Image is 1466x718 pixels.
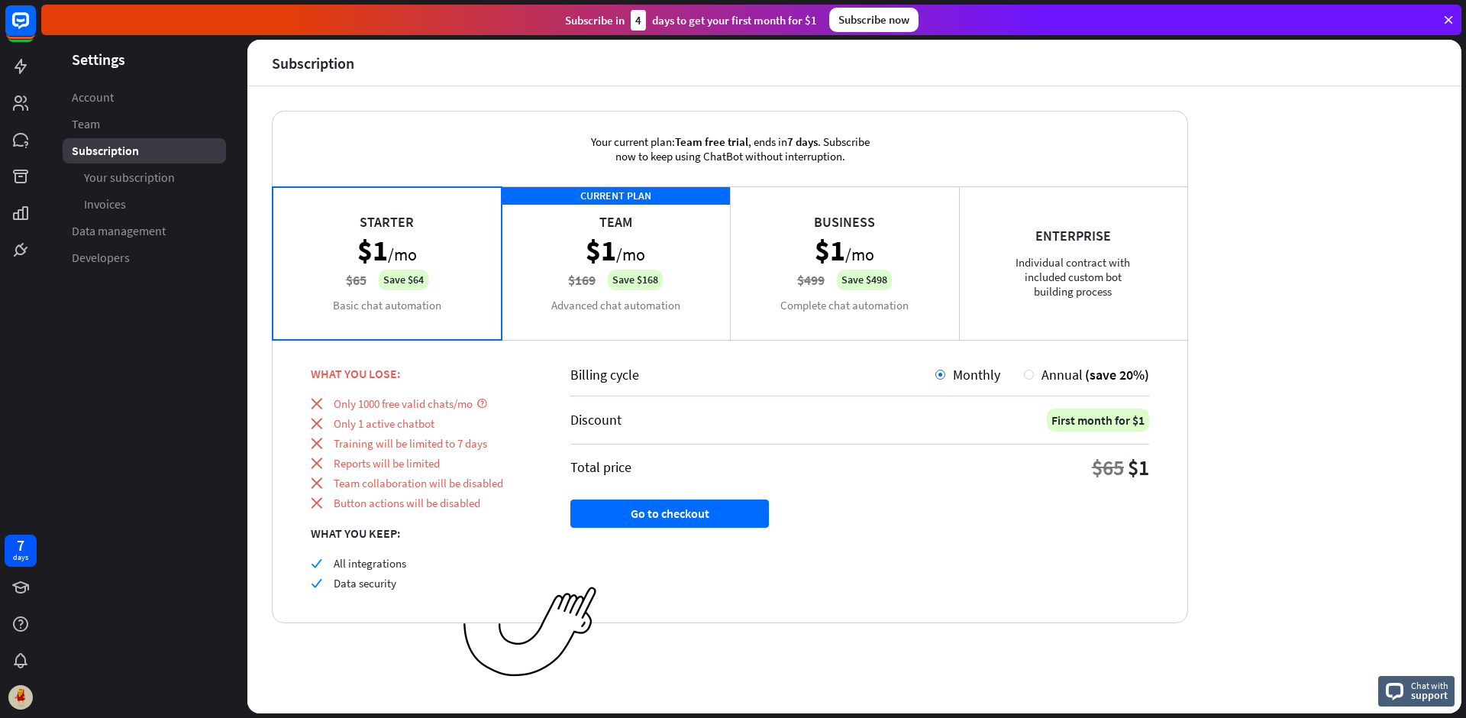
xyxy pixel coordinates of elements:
[631,10,646,31] div: 4
[72,250,130,266] span: Developers
[12,6,58,52] button: Open LiveChat chat widget
[41,49,247,70] header: Settings
[84,170,175,186] span: Your subscription
[311,458,322,469] i: close
[334,576,396,590] span: Data security
[63,218,226,244] a: Data management
[787,134,818,149] span: 7 days
[311,477,322,489] i: close
[72,223,166,239] span: Data management
[675,134,748,149] span: Team free trial
[63,245,226,270] a: Developers
[1411,688,1448,702] span: support
[566,112,894,186] div: Your current plan: , ends in . Subscribe now to keep using ChatBot without interruption.
[334,556,406,571] span: All integrations
[1092,454,1124,481] div: $65
[570,458,631,476] div: Total price
[13,552,28,563] div: days
[72,116,100,132] span: Team
[1411,678,1448,693] span: Chat with
[334,496,480,510] span: Button actions will be disabled
[311,366,532,381] div: WHAT YOU LOSE:
[311,438,322,449] i: close
[272,54,354,72] div: Subscription
[334,416,434,431] span: Only 1 active chatbot
[570,366,935,383] div: Billing cycle
[334,436,487,451] span: Training will be limited to 7 days
[570,411,622,429] div: Discount
[311,526,532,541] div: WHAT YOU KEEP:
[311,398,322,409] i: close
[5,535,37,567] a: 7 days
[63,192,226,217] a: Invoices
[334,476,503,490] span: Team collaboration will be disabled
[334,456,440,471] span: Reports will be limited
[1047,409,1149,432] div: First month for $1
[311,418,322,429] i: close
[953,366,1000,383] span: Monthly
[565,10,817,31] div: Subscribe in days to get your first month for $1
[570,500,769,528] button: Go to checkout
[84,196,126,212] span: Invoices
[1128,454,1149,481] div: $1
[63,85,226,110] a: Account
[17,538,24,552] div: 7
[311,497,322,509] i: close
[72,89,114,105] span: Account
[311,558,322,569] i: check
[72,143,139,159] span: Subscription
[63,112,226,137] a: Team
[334,396,473,411] span: Only 1000 free valid chats/mo
[311,577,322,589] i: check
[829,8,919,32] div: Subscribe now
[1085,366,1149,383] span: (save 20%)
[463,587,597,678] img: ec979a0a656117aaf919.png
[1041,366,1083,383] span: Annual
[63,165,226,190] a: Your subscription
